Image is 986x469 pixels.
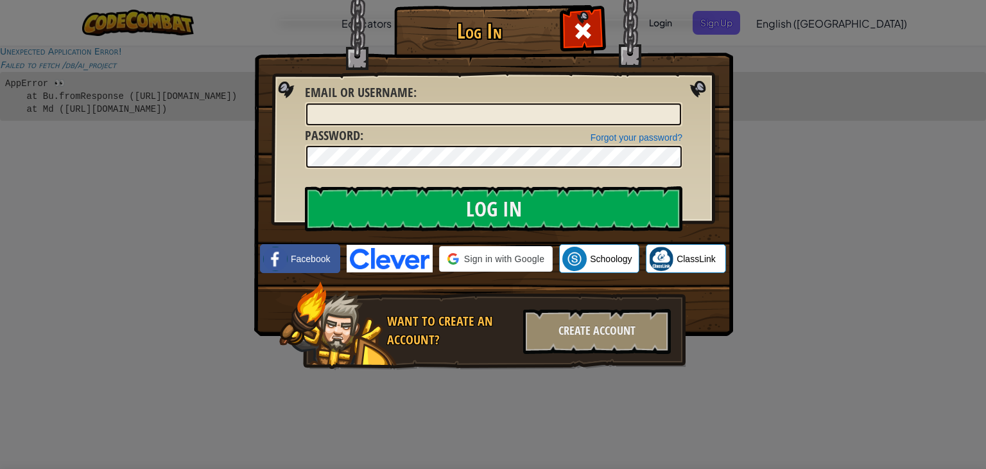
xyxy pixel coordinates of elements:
span: Password [305,127,360,144]
img: facebook_small.png [263,247,288,271]
span: Sign in with Google [464,252,544,265]
input: Log In [305,186,682,231]
label: : [305,127,363,145]
label: : [305,84,417,102]
h1: Log In [397,20,561,42]
img: schoology.png [562,247,587,271]
img: classlink-logo-small.png [649,247,673,271]
span: Email or Username [305,84,413,101]
span: ClassLink [677,252,716,265]
div: Create Account [523,309,671,354]
a: Forgot your password? [591,132,682,143]
img: clever-logo-blue.png [347,245,433,272]
span: Facebook [291,252,330,265]
div: Want to create an account? [387,312,515,349]
span: Schoology [590,252,632,265]
div: Sign in with Google [439,246,553,272]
